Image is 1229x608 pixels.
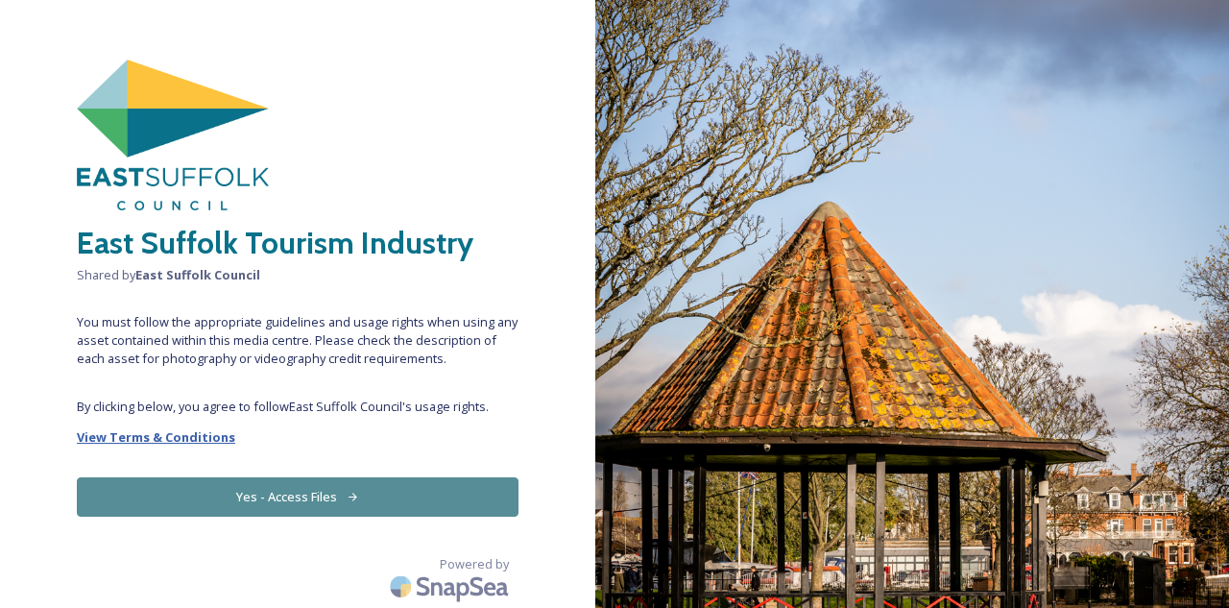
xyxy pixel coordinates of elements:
a: View Terms & Conditions [77,426,518,449]
h2: East Suffolk Tourism Industry [77,220,518,266]
span: Powered by [440,555,509,573]
button: Yes - Access Files [77,477,518,517]
span: Shared by [77,266,518,284]
img: East%20Suffolk%20Council.png [77,60,269,210]
span: You must follow the appropriate guidelines and usage rights when using any asset contained within... [77,313,518,369]
span: By clicking below, you agree to follow East Suffolk Council 's usage rights. [77,398,518,416]
strong: East Suffolk Council [135,266,260,283]
strong: View Terms & Conditions [77,428,235,446]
